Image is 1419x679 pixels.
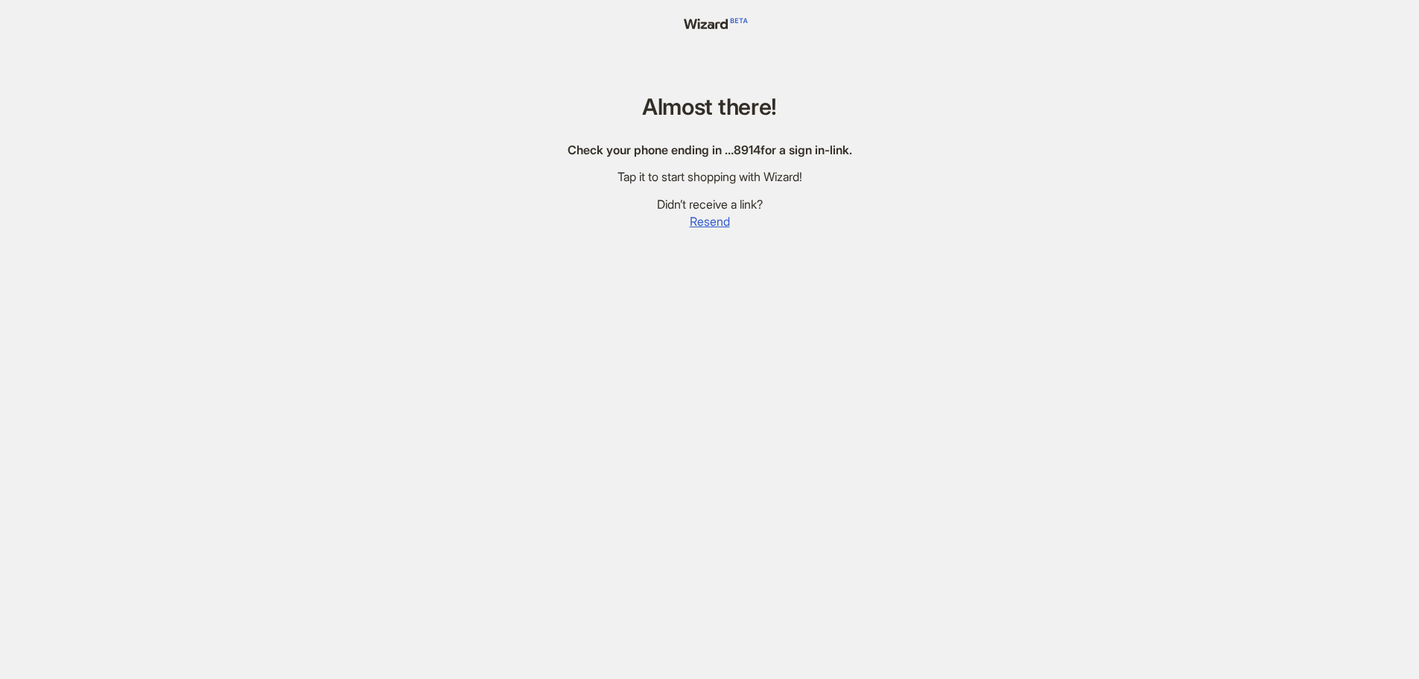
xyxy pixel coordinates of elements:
h1: Almost there! [568,95,852,119]
button: Resend [689,212,731,230]
div: Check your phone ending in … 8914 for a sign in-link. [568,142,852,158]
div: Tap it to start shopping with Wizard! [568,169,852,185]
div: Didn’t receive a link? [568,197,852,212]
span: Resend [690,214,730,230]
